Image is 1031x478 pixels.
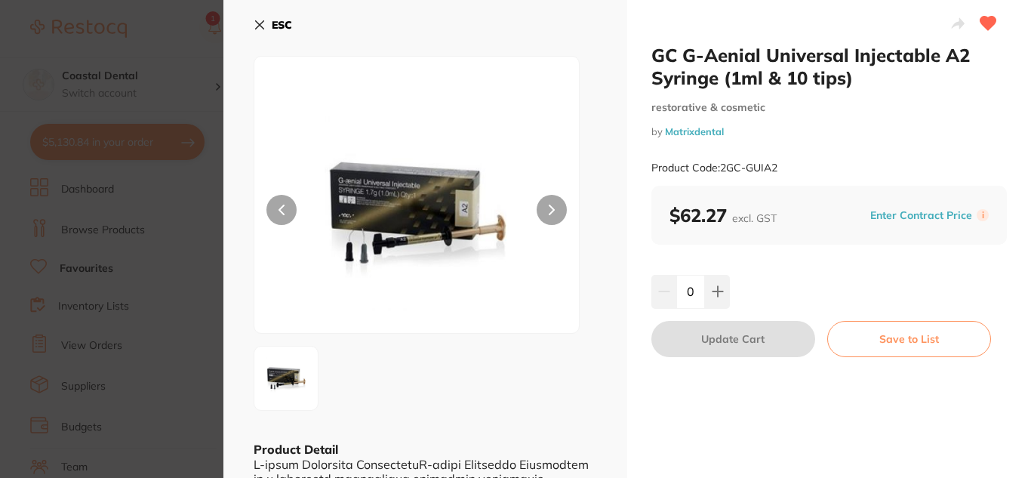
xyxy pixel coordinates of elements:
[977,209,989,221] label: i
[669,204,777,227] b: $62.27
[319,94,514,333] img: cGc
[665,125,724,137] a: Matrixdental
[827,321,991,357] button: Save to List
[254,12,292,38] button: ESC
[259,351,313,406] img: cGc
[651,101,1007,114] small: restorative & cosmetic
[254,442,338,457] b: Product Detail
[651,162,777,174] small: Product Code: 2GC-GUIA2
[272,18,292,32] b: ESC
[732,211,777,225] span: excl. GST
[651,126,1007,137] small: by
[866,208,977,223] button: Enter Contract Price
[651,321,815,357] button: Update Cart
[651,44,1007,89] h2: GC G-Aenial Universal Injectable A2 Syringe (1ml & 10 tips)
